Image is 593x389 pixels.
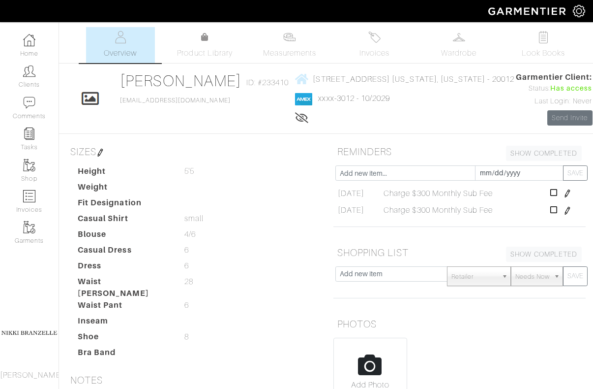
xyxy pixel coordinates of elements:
img: todo-9ac3debb85659649dc8f770b8b6100bb5dab4b48dedcbae339e5042a72dfd3cc.svg [537,31,550,43]
dt: Shoe [70,331,177,347]
span: Retailer [451,267,498,287]
span: [DATE] [338,188,364,199]
button: SAVE [563,266,588,286]
dt: Casual Shirt [70,213,177,228]
span: Needs Now [515,267,550,287]
span: Garmentier Client: [516,71,593,83]
img: dashboard-icon-dbcd8f5a0b271acd01030246c82b418ddd0df26cd7fceb0bd07c9910d44c42f6.png [23,34,35,46]
img: reminder-icon-8004d30b9f0a5d33ae49ab947aed9ed385cf756f9e5892f1edd6e32f2345188e.png [23,128,35,140]
h5: SIZES [66,142,319,162]
a: Overview [86,27,155,63]
span: Charge $300 Monthly Sub Fee [384,188,493,199]
span: 6 [184,260,189,272]
dt: Dress [70,260,177,276]
img: measurements-466bbee1fd09ba9460f595b01e5d73f9e2bff037440d3c8f018324cb6cdf7a4a.svg [283,31,296,43]
img: gear-icon-white-bd11855cb880d31180b6d7d6211b90ccbf57a29d726f0c71d8c61bd08dd39cc2.png [573,5,585,17]
img: wardrobe-487a4870c1b7c33e795ec22d11cfc2ed9d08956e64fb3008fe2437562e282088.svg [453,31,465,43]
div: Status: [516,83,593,94]
img: basicinfo-40fd8af6dae0f16599ec9e87c0ef1c0a1fdea2edbe929e3d69a839185d80c458.svg [114,31,126,43]
span: 4/6 [184,228,196,240]
img: pen-cf24a1663064a2ec1b9c1bd2387e9de7a2fa800b781884d57f21acf72779bad2.png [96,149,104,157]
a: [EMAIL_ADDRESS][DOMAIN_NAME] [120,97,230,104]
a: [STREET_ADDRESS] [US_STATE], [US_STATE] - 20012 [295,73,514,85]
a: Product Library [171,32,239,59]
dt: Fit Designation [70,197,177,213]
a: [PERSON_NAME] [120,72,241,90]
span: 6 [184,244,189,256]
dt: Casual Dress [70,244,177,260]
img: orders-icon-0abe47150d42831381b5fb84f609e132dff9fe21cb692f30cb5eec754e2cba89.png [23,190,35,202]
dt: Height [70,165,177,181]
img: comment-icon-a0a6a9ef722e966f86d9cbdc48e553b5cf19dbc54f86b18d962a5391bc8f6eb6.png [23,97,35,109]
img: orders-27d20c2124de7fd6de4e0e44c1d41de31381a507db9b33961299e4e07d508b8c.svg [368,31,381,43]
a: Send Invite [547,110,593,126]
span: Wardrobe [441,47,476,59]
span: Measurements [263,47,317,59]
img: clients-icon-6bae9207a08558b7cb47a8932f037763ab4055f8c8b6bfacd5dc20c3e0201464.png [23,65,35,77]
a: Wardrobe [424,27,493,63]
span: small [184,213,204,225]
a: xxxx-3012 - 10/2029 [318,94,390,103]
span: Look Books [522,47,565,59]
img: garments-icon-b7da505a4dc4fd61783c78ac3ca0ef83fa9d6f193b1c9dc38574b1d14d53ca28.png [23,221,35,233]
span: Overview [104,47,137,59]
span: [STREET_ADDRESS] [US_STATE], [US_STATE] - 20012 [313,74,514,83]
h5: PHOTOS [333,314,586,334]
span: 8 [184,331,189,343]
dt: Waist Pant [70,299,177,315]
span: ID: #233410 [246,77,289,89]
a: SHOW COMPLETED [506,146,582,161]
img: pen-cf24a1663064a2ec1b9c1bd2387e9de7a2fa800b781884d57f21acf72779bad2.png [563,207,571,215]
dt: Bra Band [70,347,177,362]
img: american_express-1200034d2e149cdf2cc7894a33a747db654cf6f8355cb502592f1d228b2ac700.png [295,93,312,105]
a: Invoices [340,27,409,63]
div: Last Login: Never [516,96,593,107]
h5: SHOPPING LIST [333,243,586,262]
span: Has access [550,83,593,94]
span: Product Library [177,47,233,59]
a: Look Books [509,27,578,63]
button: SAVE [563,165,588,181]
img: pen-cf24a1663064a2ec1b9c1bd2387e9de7a2fa800b781884d57f21acf72779bad2.png [563,190,571,197]
h5: REMINDERS [333,142,586,162]
span: 28 [184,276,193,288]
span: [DATE] [338,204,364,216]
span: 5'5 [184,165,194,177]
span: 6 [184,299,189,311]
a: SHOW COMPLETED [506,247,582,262]
input: Add new item [335,266,447,282]
span: Charge $300 Monthly Sub Fee [384,204,493,216]
dt: Weight [70,181,177,197]
dt: Waist [PERSON_NAME] [70,276,177,299]
span: Invoices [359,47,389,59]
img: garments-icon-b7da505a4dc4fd61783c78ac3ca0ef83fa9d6f193b1c9dc38574b1d14d53ca28.png [23,159,35,171]
dt: Inseam [70,315,177,331]
a: Measurements [255,27,325,63]
img: garmentier-logo-header-white-b43fb05a5012e4ada735d5af1a66efaba907eab6374d6393d1fbf88cb4ef424d.png [483,2,573,20]
input: Add new item... [335,165,475,181]
dt: Blouse [70,228,177,244]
